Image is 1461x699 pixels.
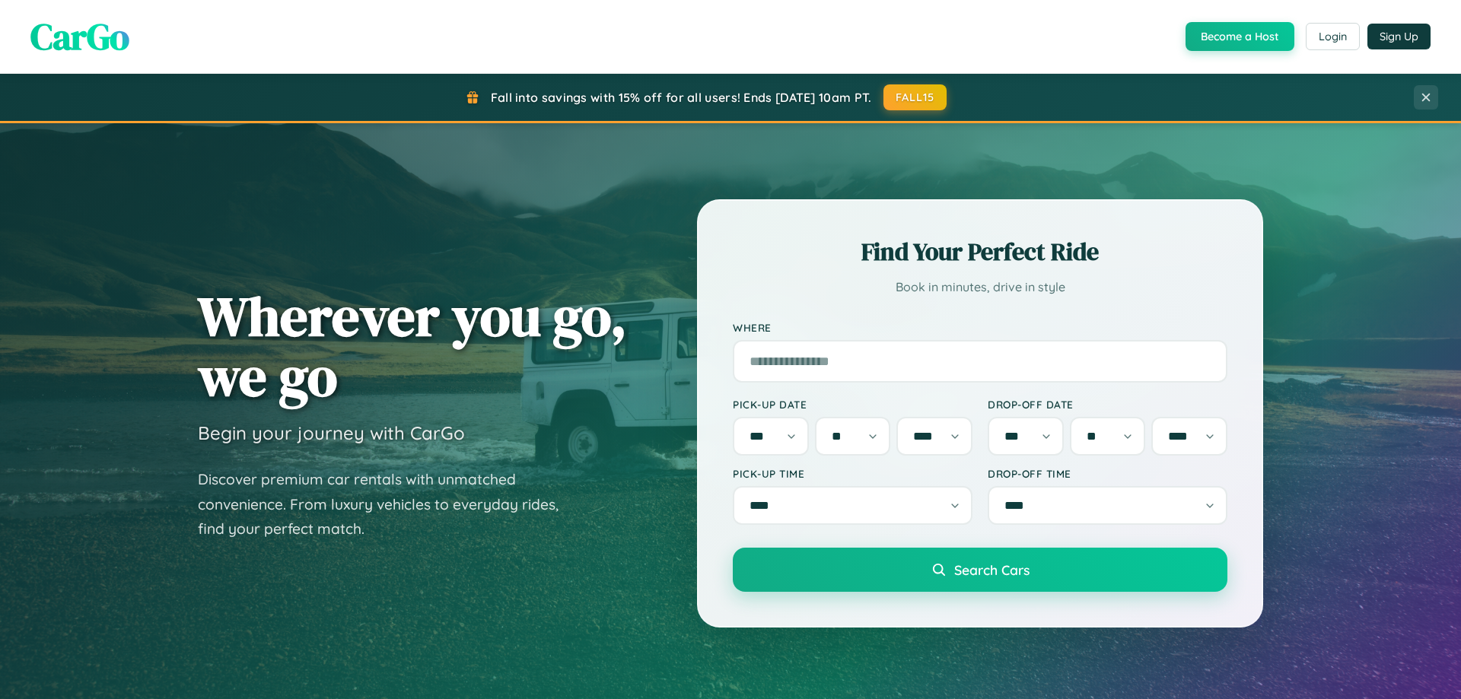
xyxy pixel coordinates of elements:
h2: Find Your Perfect Ride [733,235,1227,268]
button: Search Cars [733,548,1227,592]
button: FALL15 [883,84,947,110]
button: Login [1306,23,1360,50]
label: Drop-off Time [988,467,1227,480]
span: Search Cars [954,561,1030,578]
label: Pick-up Date [733,398,972,411]
button: Sign Up [1367,24,1431,49]
label: Pick-up Time [733,467,972,480]
label: Where [733,321,1227,334]
button: Become a Host [1186,22,1294,51]
h3: Begin your journey with CarGo [198,421,465,444]
span: Fall into savings with 15% off for all users! Ends [DATE] 10am PT. [491,90,872,105]
p: Discover premium car rentals with unmatched convenience. From luxury vehicles to everyday rides, ... [198,467,578,542]
h1: Wherever you go, we go [198,286,627,406]
label: Drop-off Date [988,398,1227,411]
span: CarGo [30,11,129,62]
p: Book in minutes, drive in style [733,276,1227,298]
